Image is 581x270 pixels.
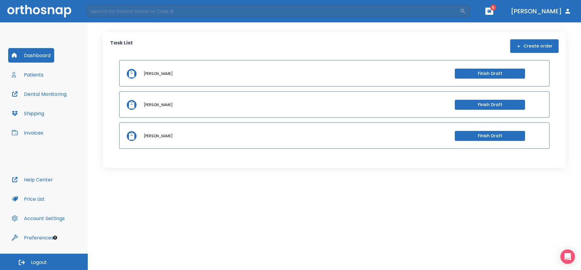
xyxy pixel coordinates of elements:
[560,249,575,264] div: Open Intercom Messenger
[490,5,496,11] span: 6
[8,48,54,63] button: Dashboard
[8,125,47,140] button: Invoices
[8,172,57,187] button: Help Center
[8,211,68,226] button: Account Settings
[7,5,71,17] img: Orthosnap
[455,131,525,141] button: Finish Draft
[8,87,70,101] button: Dental Monitoring
[110,39,133,53] p: Task List
[508,6,574,17] button: [PERSON_NAME]
[52,235,58,240] div: Tooltip anchor
[510,39,559,53] button: Create order
[144,71,173,76] p: [PERSON_NAME]
[8,192,48,206] button: Price List
[31,259,47,266] span: Logout
[144,102,173,108] p: [PERSON_NAME]
[455,100,525,110] button: Finish Draft
[8,106,48,121] button: Shipping
[87,5,460,17] input: Search by Patient Name or Case #
[8,230,57,245] button: Preferences
[8,67,47,82] button: Patients
[144,133,173,139] p: [PERSON_NAME]
[455,69,525,79] button: Finish Draft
